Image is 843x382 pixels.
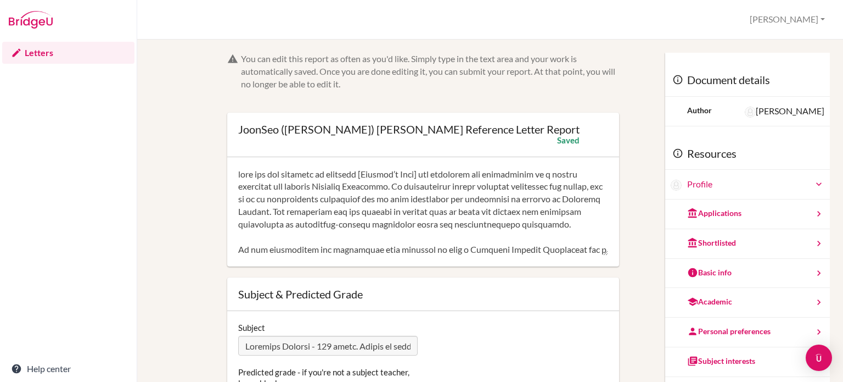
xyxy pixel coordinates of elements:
[806,345,832,371] div: Open Intercom Messenger
[665,347,830,377] a: Subject interests
[557,135,580,146] div: Saved
[687,267,732,278] div: Basic info
[745,107,756,118] img: Sara Morgan
[745,105,824,118] div: [PERSON_NAME]
[665,229,830,259] a: Shortlisted
[665,137,830,170] div: Resources
[687,326,771,337] div: Personal preferences
[241,53,619,91] div: You can edit this report as often as you'd like. Simply type in the text area and your work is au...
[665,200,830,229] a: Applications
[2,358,134,380] a: Help center
[687,208,741,219] div: Applications
[665,288,830,318] a: Academic
[687,178,824,191] a: Profile
[687,237,736,248] div: Shortlisted
[665,259,830,289] a: Basic info
[671,180,682,191] img: JoonSeo (Jasper) Kwon
[745,9,830,30] button: [PERSON_NAME]
[238,124,580,135] div: JoonSeo ([PERSON_NAME]) [PERSON_NAME] Reference Letter Report
[238,289,608,300] div: Subject & Predicted Grade
[687,356,755,367] div: Subject interests
[665,64,830,97] div: Document details
[9,11,53,29] img: Bridge-U
[238,322,265,333] label: Subject
[687,105,712,116] div: Author
[687,296,732,307] div: Academic
[665,318,830,347] a: Personal preferences
[2,42,134,64] a: Letters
